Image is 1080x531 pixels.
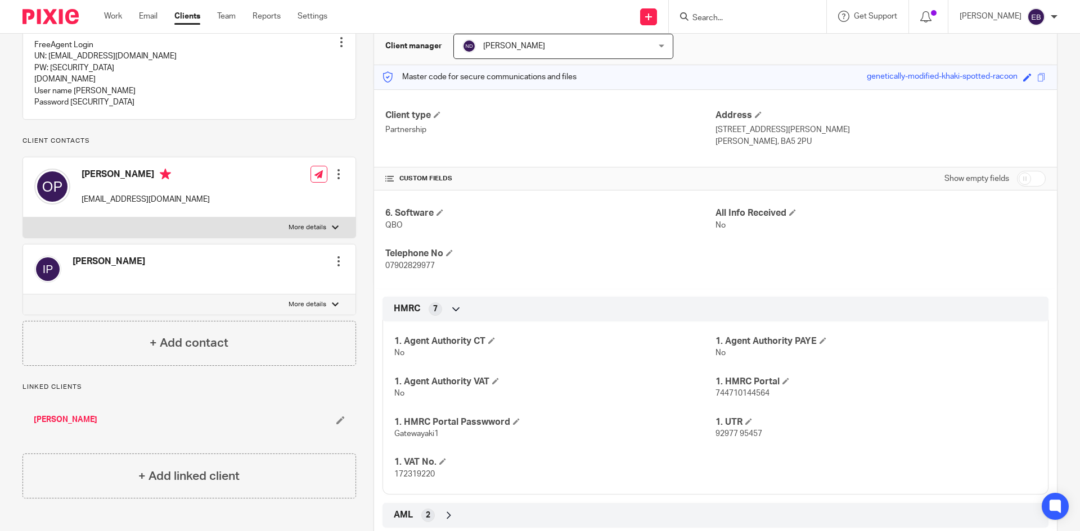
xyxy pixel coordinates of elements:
[1027,8,1045,26] img: svg%3E
[82,169,210,183] h4: [PERSON_NAME]
[715,376,1037,388] h4: 1. HMRC Portal
[715,430,762,438] span: 92977 95457
[385,248,715,260] h4: Telephone No
[715,335,1037,347] h4: 1. Agent Authority PAYE
[385,40,442,52] h3: Client manager
[394,470,435,478] span: 172319220
[253,11,281,22] a: Reports
[385,221,403,229] span: QBO
[394,335,715,347] h4: 1. Agent Authority CT
[289,223,326,232] p: More details
[394,376,715,388] h4: 1. Agent Authority VAT
[483,42,545,50] span: [PERSON_NAME]
[462,39,476,53] img: svg%3E
[854,12,897,20] span: Get Support
[944,173,1009,184] label: Show empty fields
[385,174,715,183] h4: CUSTOM FIELDS
[22,9,79,24] img: Pixie
[715,349,726,357] span: No
[715,389,769,397] span: 744710144564
[385,262,435,270] span: 07902829977
[715,221,726,229] span: No
[82,194,210,205] p: [EMAIL_ADDRESS][DOMAIN_NAME]
[104,11,122,22] a: Work
[394,430,439,438] span: Gatewayaki1
[715,136,1046,147] p: [PERSON_NAME], BA5 2PU
[73,256,145,267] h4: [PERSON_NAME]
[385,124,715,135] p: Partnership
[715,207,1046,219] h4: All Info Received
[715,124,1046,135] p: [STREET_ADDRESS][PERSON_NAME]
[34,414,97,425] a: [PERSON_NAME]
[394,349,404,357] span: No
[394,509,413,521] span: AML
[150,334,228,352] h4: + Add contact
[298,11,327,22] a: Settings
[382,71,577,83] p: Master code for secure communications and files
[139,11,157,22] a: Email
[394,389,404,397] span: No
[217,11,236,22] a: Team
[138,468,240,485] h4: + Add linked client
[22,383,356,392] p: Linked clients
[34,169,70,205] img: svg%3E
[691,13,793,24] input: Search
[160,169,171,180] i: Primary
[715,110,1046,121] h4: Address
[174,11,200,22] a: Clients
[426,510,430,521] span: 2
[385,110,715,121] h4: Client type
[394,303,420,315] span: HMRC
[22,137,356,146] p: Client contacts
[960,11,1021,22] p: [PERSON_NAME]
[867,71,1018,84] div: genetically-modified-khaki-spotted-racoon
[715,416,1037,428] h4: 1. UTR
[394,416,715,428] h4: 1. HMRC Portal Passwword
[34,256,61,283] img: svg%3E
[394,456,715,468] h4: 1. VAT No.
[433,303,438,315] span: 7
[385,207,715,219] h4: 6. Software
[289,300,326,309] p: More details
